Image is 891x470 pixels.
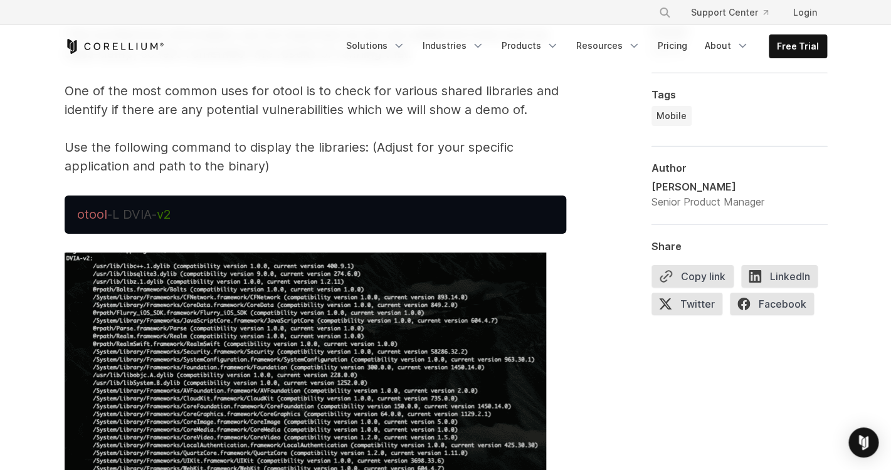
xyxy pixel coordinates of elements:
div: Senior Product Manager [651,194,764,209]
a: Facebook [730,293,821,320]
div: Tags [651,88,827,101]
a: Solutions [339,34,413,57]
div: Navigation Menu [643,1,827,24]
div: Navigation Menu [339,34,827,58]
button: Search [653,1,676,24]
span: LinkedIn [741,265,818,288]
span: Mobile [656,110,687,122]
a: About [697,34,756,57]
button: Copy link [651,265,734,288]
a: Resources [569,34,648,57]
div: Open Intercom Messenger [848,427,878,457]
a: Industries [415,34,492,57]
a: Login [783,1,827,24]
span: -L DVIA- [107,207,157,222]
a: LinkedIn [741,265,825,293]
a: Twitter [651,293,730,320]
a: Mobile [651,106,692,126]
a: Free Trial [769,35,826,58]
span: Facebook [730,293,814,315]
span: Twitter [651,293,722,315]
span: otool [77,207,107,222]
span: v2 [157,207,171,222]
a: Support Center [681,1,778,24]
div: Share [651,240,827,253]
a: Products [494,34,566,57]
a: Corellium Home [65,39,164,54]
a: Pricing [650,34,695,57]
p: This architecture information can be important as we use additional tools such as class-dump, so ... [65,25,566,175]
div: Author [651,162,827,174]
div: [PERSON_NAME] [651,179,764,194]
